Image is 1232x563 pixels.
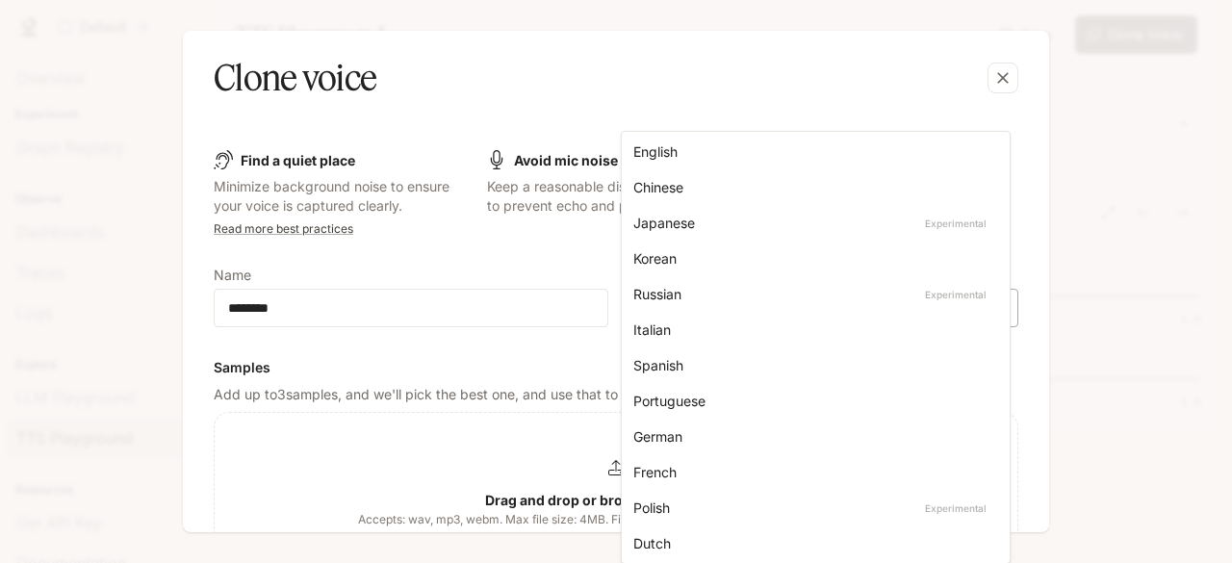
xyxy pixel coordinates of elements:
[633,391,990,411] div: Portuguese
[633,284,990,304] div: Russian
[921,215,990,232] p: Experimental
[633,177,990,197] div: Chinese
[633,533,990,553] div: Dutch
[633,498,990,518] div: Polish
[633,426,990,447] div: German
[921,499,990,517] p: Experimental
[633,248,990,269] div: Korean
[633,141,990,162] div: English
[633,355,990,375] div: Spanish
[633,213,990,233] div: Japanese
[921,286,990,303] p: Experimental
[633,320,990,340] div: Italian
[633,462,990,482] div: French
